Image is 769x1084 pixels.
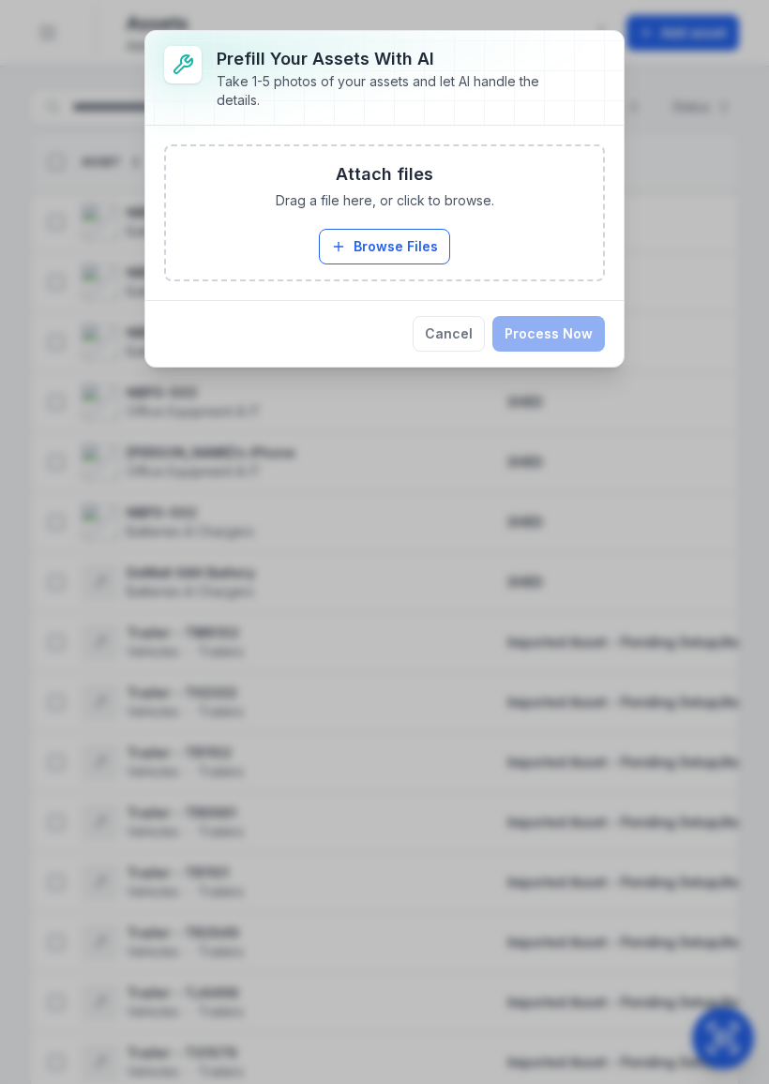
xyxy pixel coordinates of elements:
span: Drag a file here, or click to browse. [276,191,494,210]
div: Take 1-5 photos of your assets and let AI handle the details. [217,72,575,110]
button: Browse Files [319,229,450,264]
h3: Prefill Your Assets with AI [217,46,575,72]
h3: Attach files [336,161,433,188]
button: Cancel [413,316,485,352]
